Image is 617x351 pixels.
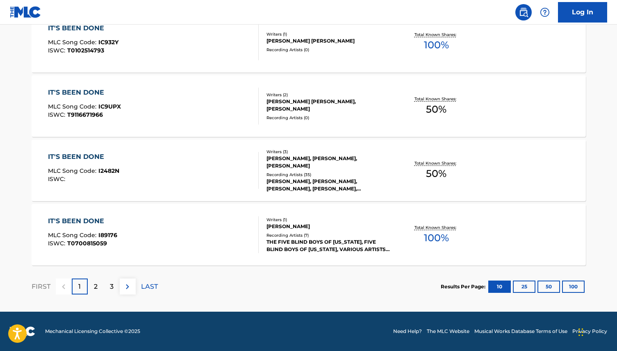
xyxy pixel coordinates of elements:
[48,47,67,54] span: ISWC :
[393,328,422,335] a: Need Help?
[513,281,535,293] button: 25
[266,232,390,238] div: Recording Artists ( 7 )
[32,204,586,265] a: IT'S BEEN DONEMLC Song Code:I89176ISWC:T0700815059Writers (1)[PERSON_NAME]Recording Artists (7)TH...
[537,4,553,20] div: Help
[141,282,158,292] p: LAST
[426,102,446,117] span: 50 %
[474,328,567,335] a: Musical Works Database Terms of Use
[98,167,119,174] span: I2482N
[48,111,67,118] span: ISWC :
[558,2,607,23] a: Log In
[78,282,81,292] p: 1
[45,328,140,335] span: Mechanical Licensing Collective © 2025
[266,223,390,230] div: [PERSON_NAME]
[424,38,449,52] span: 100 %
[515,4,532,20] a: Public Search
[266,238,390,253] div: THE FIVE BLIND BOYS OF [US_STATE], FIVE BLIND BOYS OF [US_STATE], VARIOUS ARTISTS, THE BLIND BOYS...
[123,282,132,292] img: right
[32,75,586,137] a: IT'S BEEN DONEMLC Song Code:IC9UPXISWC:T9116671966Writers (2)[PERSON_NAME] [PERSON_NAME], [PERSON...
[424,231,449,245] span: 100 %
[48,216,117,226] div: IT'S BEEN DONE
[10,6,41,18] img: MLC Logo
[414,96,458,102] p: Total Known Shares:
[10,326,35,336] img: logo
[32,140,586,201] a: IT'S BEEN DONEMLC Song Code:I2482NISWC:Writers (3)[PERSON_NAME], [PERSON_NAME], [PERSON_NAME]Reco...
[427,328,469,335] a: The MLC Website
[67,240,107,247] span: T0700815059
[32,11,586,72] a: IT'S BEEN DONEMLC Song Code:IC932YISWC:T0102514793Writers (1)[PERSON_NAME] [PERSON_NAME]Recording...
[48,152,119,162] div: IT'S BEEN DONE
[266,98,390,113] div: [PERSON_NAME] [PERSON_NAME], [PERSON_NAME]
[414,224,458,231] p: Total Known Shares:
[48,23,118,33] div: IT'S BEEN DONE
[48,240,67,247] span: ISWC :
[562,281,585,293] button: 100
[488,281,511,293] button: 10
[266,178,390,192] div: [PERSON_NAME], [PERSON_NAME], [PERSON_NAME], [PERSON_NAME], [PERSON_NAME]
[266,47,390,53] div: Recording Artists ( 0 )
[578,320,583,344] div: Drag
[48,38,98,46] span: MLC Song Code :
[32,282,50,292] p: FIRST
[414,160,458,166] p: Total Known Shares:
[266,217,390,223] div: Writers ( 1 )
[110,282,114,292] p: 3
[576,312,617,351] iframe: Chat Widget
[98,38,118,46] span: IC932Y
[266,31,390,37] div: Writers ( 1 )
[266,155,390,170] div: [PERSON_NAME], [PERSON_NAME], [PERSON_NAME]
[572,328,607,335] a: Privacy Policy
[519,7,528,17] img: search
[266,37,390,45] div: [PERSON_NAME] [PERSON_NAME]
[426,166,446,181] span: 50 %
[67,47,104,54] span: T0102514793
[98,103,121,110] span: IC9UPX
[537,281,560,293] button: 50
[94,282,98,292] p: 2
[414,32,458,38] p: Total Known Shares:
[48,103,98,110] span: MLC Song Code :
[48,167,98,174] span: MLC Song Code :
[48,175,67,183] span: ISWC :
[48,88,121,97] div: IT'S BEEN DONE
[266,172,390,178] div: Recording Artists ( 35 )
[441,283,487,290] p: Results Per Page:
[67,111,103,118] span: T9116671966
[266,115,390,121] div: Recording Artists ( 0 )
[266,149,390,155] div: Writers ( 3 )
[98,231,117,239] span: I89176
[266,92,390,98] div: Writers ( 2 )
[48,231,98,239] span: MLC Song Code :
[540,7,550,17] img: help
